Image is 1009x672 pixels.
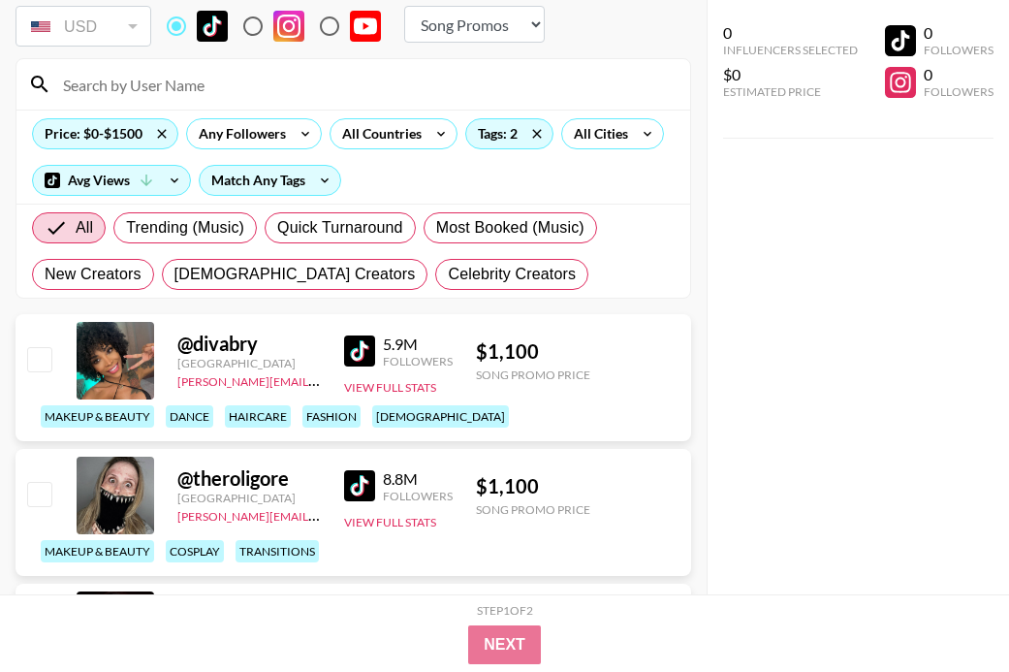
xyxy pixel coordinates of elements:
[383,489,453,503] div: Followers
[476,339,590,364] div: $ 1,100
[476,368,590,382] div: Song Promo Price
[166,405,213,428] div: dance
[344,336,375,367] img: TikTok
[448,263,576,286] span: Celebrity Creators
[16,2,151,50] div: Currency is locked to USD
[225,405,291,428] div: haircare
[177,332,321,356] div: @ divabry
[436,216,584,240] span: Most Booked (Music)
[177,491,321,505] div: [GEOGRAPHIC_DATA]
[197,11,228,42] img: TikTok
[41,405,154,428] div: makeup & beauty
[924,23,993,43] div: 0
[19,10,147,44] div: USD
[126,216,244,240] span: Trending (Music)
[273,11,304,42] img: Instagram
[177,356,321,370] div: [GEOGRAPHIC_DATA]
[562,119,632,148] div: All Cities
[723,43,858,57] div: Influencers Selected
[331,119,426,148] div: All Countries
[33,119,177,148] div: Price: $0-$1500
[468,625,541,664] button: Next
[51,69,678,100] input: Search by User Name
[174,263,416,286] span: [DEMOGRAPHIC_DATA] Creators
[76,216,93,240] span: All
[344,515,436,529] button: View Full Stats
[350,11,381,42] img: YouTube
[912,575,986,649] iframe: Drift Widget Chat Controller
[177,466,321,491] div: @ theroligore
[200,166,340,195] div: Match Any Tags
[924,65,993,84] div: 0
[466,119,552,148] div: Tags: 2
[723,23,858,43] div: 0
[344,470,375,501] img: TikTok
[383,469,453,489] div: 8.8M
[187,119,290,148] div: Any Followers
[33,166,190,195] div: Avg Views
[477,603,533,618] div: Step 1 of 2
[41,540,154,562] div: makeup & beauty
[45,263,142,286] span: New Creators
[277,216,403,240] span: Quick Turnaround
[177,370,464,389] a: [PERSON_NAME][EMAIL_ADDRESS][DOMAIN_NAME]
[476,474,590,498] div: $ 1,100
[166,540,224,562] div: cosplay
[177,505,464,524] a: [PERSON_NAME][EMAIL_ADDRESS][DOMAIN_NAME]
[924,43,993,57] div: Followers
[383,335,453,354] div: 5.9M
[924,84,993,99] div: Followers
[372,405,509,428] div: [DEMOGRAPHIC_DATA]
[383,354,453,368] div: Followers
[723,65,858,84] div: $0
[302,405,361,428] div: fashion
[723,84,858,99] div: Estimated Price
[236,540,319,562] div: transitions
[476,502,590,517] div: Song Promo Price
[344,380,436,395] button: View Full Stats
